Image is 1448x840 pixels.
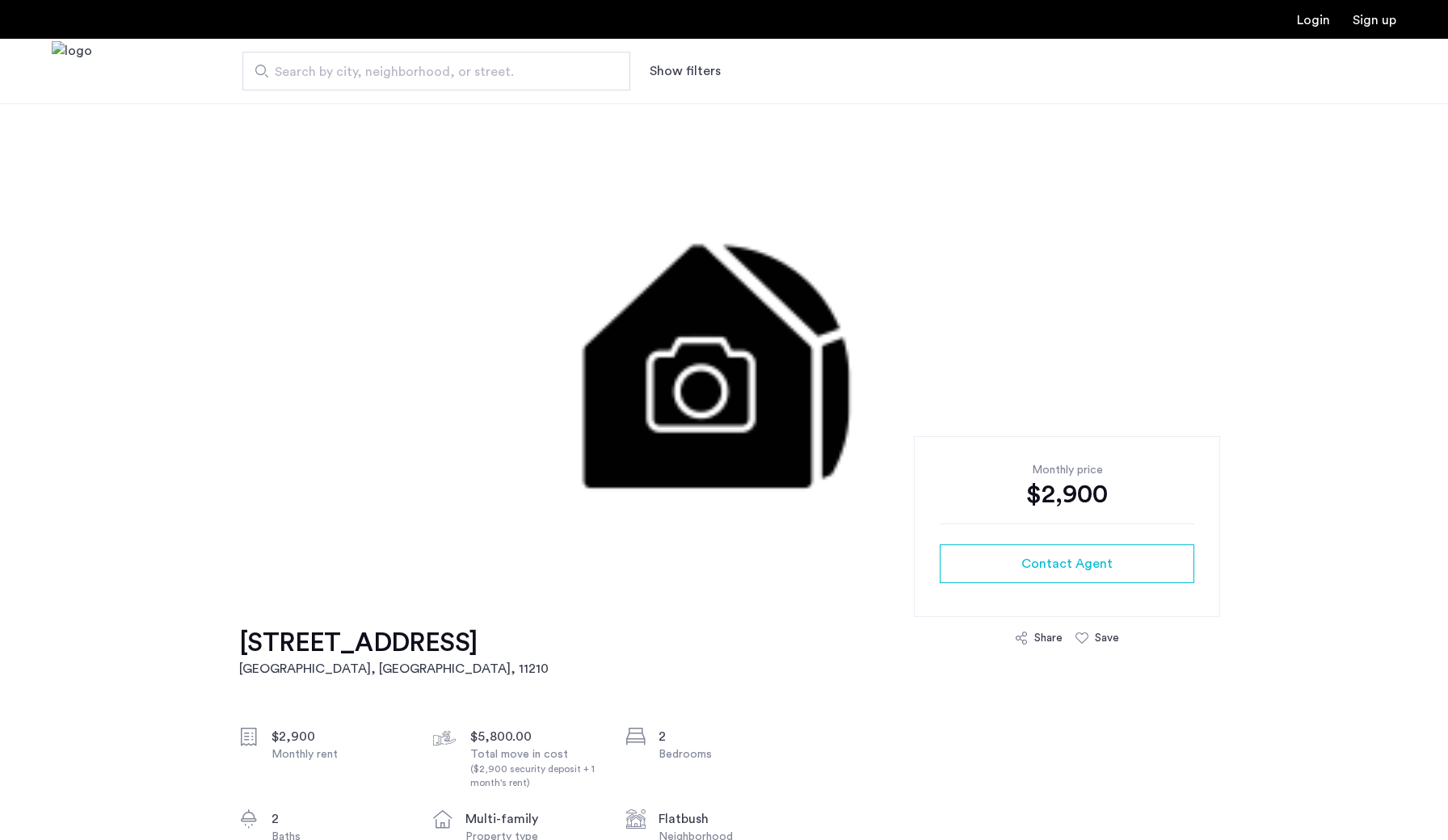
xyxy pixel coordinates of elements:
[659,746,794,762] div: Bedrooms
[940,478,1194,510] div: $2,900
[239,659,549,678] h2: [GEOGRAPHIC_DATA], [GEOGRAPHIC_DATA] , 11210
[239,627,549,678] a: [STREET_ADDRESS][GEOGRAPHIC_DATA], [GEOGRAPHIC_DATA], 11210
[271,809,407,829] div: 2
[1095,630,1119,646] div: Save
[271,746,407,762] div: Monthly rent
[940,544,1194,583] button: button
[1021,554,1113,573] span: Contact Agent
[470,762,606,790] div: ($2,900 security deposit + 1 month's rent)
[659,727,794,746] div: 2
[271,727,407,746] div: $2,900
[465,809,601,829] div: multi-family
[1034,630,1063,646] div: Share
[470,727,606,746] div: $5,800.00
[940,462,1194,478] div: Monthly price
[242,52,630,90] input: Apartment Search
[52,41,92,102] img: logo
[650,61,721,81] button: Show or hide filters
[261,103,1188,588] img: 3.gif
[52,41,92,102] a: Cazamio Logo
[275,62,585,82] span: Search by city, neighborhood, or street.
[470,746,606,790] div: Total move in cost
[659,809,794,829] div: Flatbush
[1353,14,1396,27] a: Registration
[239,627,549,659] h1: [STREET_ADDRESS]
[1297,14,1330,27] a: Login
